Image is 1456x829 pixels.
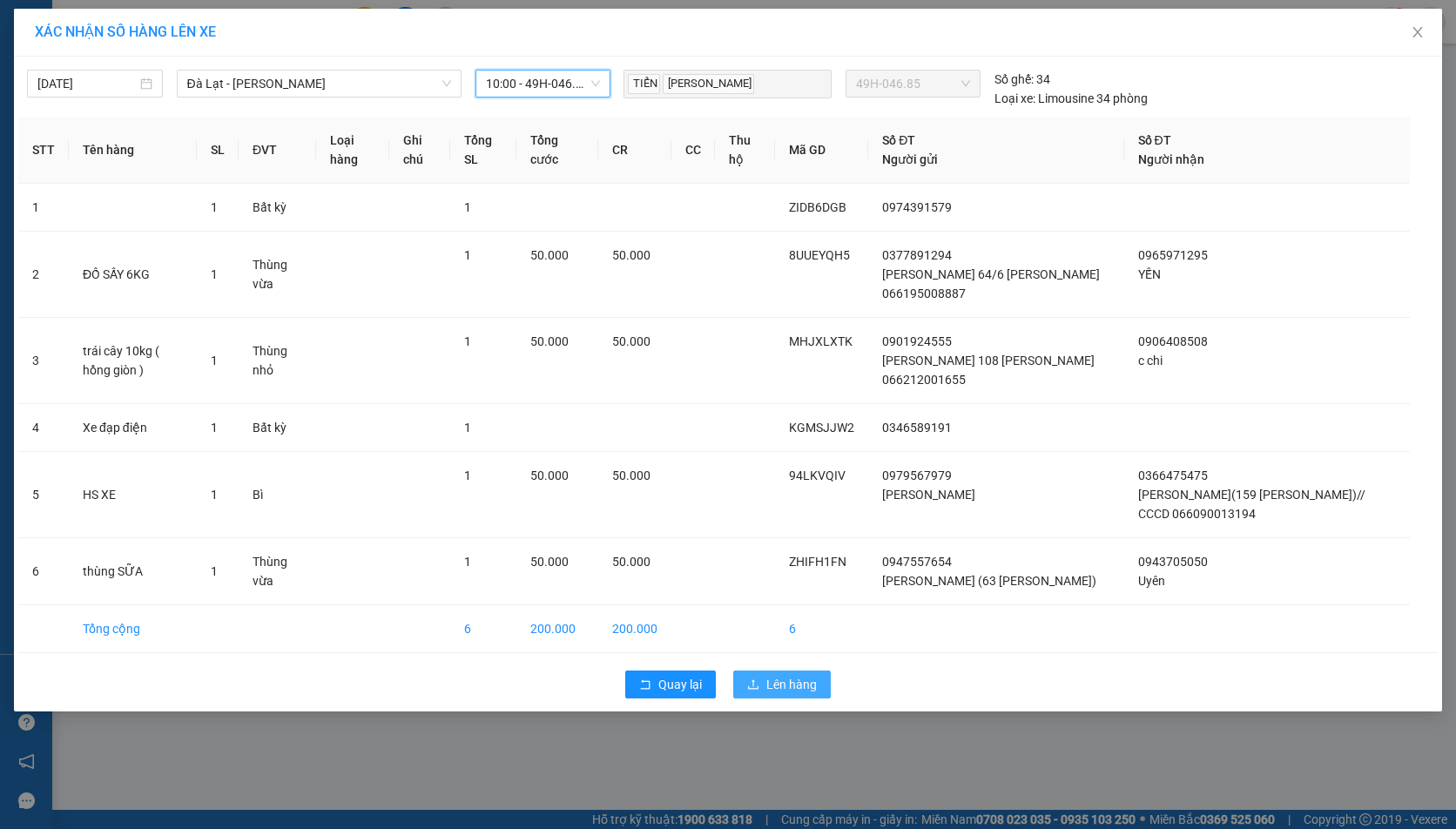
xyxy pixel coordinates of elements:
input: 12/10/2025 [37,74,137,93]
span: [PERSON_NAME] 108 [PERSON_NAME] 066212001655 [882,354,1095,387]
th: STT [18,117,69,184]
span: 1 [211,421,218,435]
span: 94LKVQIV [789,468,846,482]
span: [PERSON_NAME] [882,488,975,502]
th: Tên hàng [69,117,197,184]
th: CC [671,117,715,184]
button: uploadLên hàng [733,671,831,698]
td: Bất kỳ [239,404,316,452]
td: Tổng cộng [69,605,197,653]
span: 1 [211,488,218,502]
span: rollback [639,678,651,692]
th: ĐVT [239,117,316,184]
span: 50.000 [530,334,569,348]
span: 0947557654 [882,555,952,569]
span: Người nhận [1138,152,1204,166]
td: 1 [18,184,69,232]
td: Thùng vừa [239,232,316,318]
span: TIẾN [628,74,660,94]
th: Ghi chú [389,117,451,184]
span: [PERSON_NAME] 64/6 [PERSON_NAME] 066195008887 [882,267,1100,300]
th: Thu hộ [715,117,776,184]
span: Đà Lạt - Gia Lai [187,71,451,97]
button: rollbackQuay lại [625,671,716,698]
span: [PERSON_NAME] (63 [PERSON_NAME]) [882,574,1096,588]
span: [PERSON_NAME] [663,74,754,94]
span: 50.000 [530,555,569,569]
th: Loại hàng [316,117,389,184]
span: down [442,78,452,89]
span: Uyên [1138,574,1165,588]
span: KGMSJJW2 [789,421,854,435]
span: 50.000 [612,468,650,482]
span: 1 [211,564,218,578]
div: 34 [994,70,1050,89]
th: CR [598,117,671,184]
span: 0366475475 [1138,468,1208,482]
td: Bì [239,452,316,538]
td: Xe đạp điện [69,404,197,452]
span: 10:00 - 49H-046.85 [486,71,601,97]
span: close [1411,25,1425,39]
td: trái cây 10kg ( hồng giòn ) [69,318,197,404]
span: 1 [211,354,218,367]
span: 8UUEYQH5 [789,248,850,262]
span: 0979567979 [882,468,952,482]
span: Quay lại [658,675,702,694]
span: 50.000 [612,555,650,569]
span: 0974391579 [882,200,952,214]
span: MHJXLXTK [789,334,853,348]
span: 1 [211,200,218,214]
td: 3 [18,318,69,404]
span: 0906408508 [1138,334,1208,348]
td: 6 [775,605,868,653]
td: 4 [18,404,69,452]
td: Bất kỳ [239,184,316,232]
span: XÁC NHẬN SỐ HÀNG LÊN XE [35,24,216,40]
span: 50.000 [612,248,650,262]
th: SL [197,117,239,184]
span: 49H-046.85 [856,71,969,97]
span: 1 [464,555,471,569]
span: Loại xe: [994,89,1035,108]
span: 1 [211,267,218,281]
span: 0965971295 [1138,248,1208,262]
span: 0377891294 [882,248,952,262]
span: ZIDB6DGB [789,200,846,214]
button: Close [1393,9,1442,57]
span: 0346589191 [882,421,952,435]
span: Số ĐT [882,133,915,147]
span: 50.000 [530,468,569,482]
td: 2 [18,232,69,318]
td: 200.000 [516,605,597,653]
span: 1 [464,334,471,348]
span: 50.000 [612,334,650,348]
td: Thùng nhỏ [239,318,316,404]
td: 5 [18,452,69,538]
span: 0901924555 [882,334,952,348]
span: 1 [464,200,471,214]
span: ZHIFH1FN [789,555,846,569]
td: HS XE [69,452,197,538]
span: 50.000 [530,248,569,262]
th: Tổng cước [516,117,597,184]
span: upload [747,678,759,692]
span: Người gửi [882,152,938,166]
td: 6 [18,538,69,605]
span: Lên hàng [766,675,817,694]
td: Thùng vừa [239,538,316,605]
span: Số ghế: [994,70,1034,89]
td: thùng SỮA [69,538,197,605]
span: Số ĐT [1138,133,1171,147]
span: 0943705050 [1138,555,1208,569]
th: Tổng SL [450,117,516,184]
div: Limousine 34 phòng [994,89,1148,108]
span: 1 [464,248,471,262]
span: 1 [464,421,471,435]
span: c chi [1138,354,1163,367]
span: [PERSON_NAME](159 [PERSON_NAME])// CCCD 066090013194 [1138,488,1365,521]
td: 200.000 [598,605,671,653]
span: 1 [464,468,471,482]
td: 6 [450,605,516,653]
span: YẾN [1138,267,1161,281]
